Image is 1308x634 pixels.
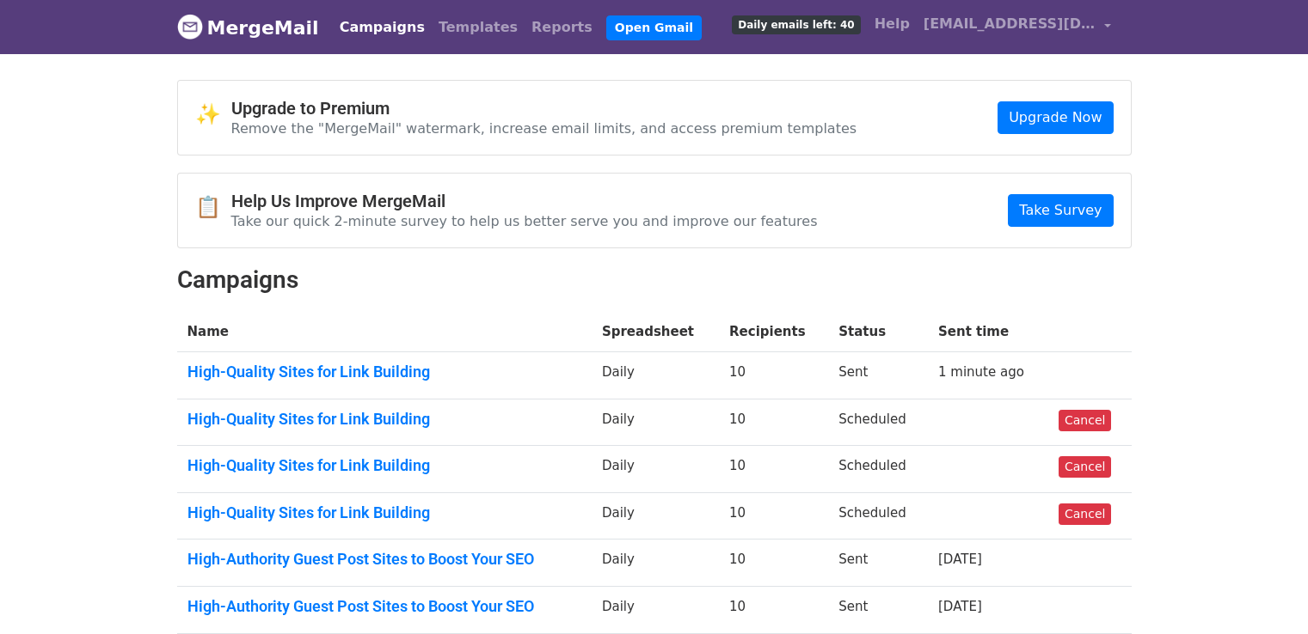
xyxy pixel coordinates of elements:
a: Help [868,7,917,41]
th: Name [177,312,592,352]
td: 10 [719,492,828,540]
a: Take Survey [1008,194,1113,227]
a: Open Gmail [606,15,702,40]
td: 10 [719,399,828,446]
a: High-Authority Guest Post Sites to Boost Your SEO [187,550,581,569]
a: [EMAIL_ADDRESS][DOMAIN_NAME] [917,7,1118,47]
a: Cancel [1059,456,1111,478]
h4: Help Us Improve MergeMail [231,191,818,211]
p: Remove the "MergeMail" watermark, increase email limits, and access premium templates [231,119,857,137]
td: Daily [592,399,719,446]
td: Daily [592,352,719,399]
td: 10 [719,540,828,587]
th: Recipients [719,312,828,352]
td: Scheduled [828,446,928,493]
th: Sent time [928,312,1048,352]
a: Reports [525,10,599,45]
td: 10 [719,587,828,634]
span: Daily emails left: 40 [732,15,860,34]
th: Spreadsheet [592,312,719,352]
td: Scheduled [828,399,928,446]
a: High-Quality Sites for Link Building [187,363,581,381]
a: MergeMail [177,9,319,46]
a: High-Quality Sites for Link Building [187,410,581,429]
td: Daily [592,587,719,634]
span: 📋 [195,195,231,220]
a: Cancel [1059,410,1111,431]
td: Daily [592,540,719,587]
a: [DATE] [938,599,982,614]
td: Sent [828,587,928,634]
th: Status [828,312,928,352]
a: High-Quality Sites for Link Building [187,456,581,475]
a: [DATE] [938,552,982,567]
td: 10 [719,446,828,493]
td: Sent [828,540,928,587]
p: Take our quick 2-minute survey to help us better serve you and improve our features [231,212,818,230]
a: Campaigns [333,10,432,45]
a: Templates [432,10,525,45]
span: ✨ [195,102,231,127]
a: Daily emails left: 40 [725,7,867,41]
a: Upgrade Now [998,101,1113,134]
a: High-Quality Sites for Link Building [187,503,581,522]
td: Sent [828,352,928,399]
a: Cancel [1059,503,1111,525]
h4: Upgrade to Premium [231,98,857,119]
td: Scheduled [828,492,928,540]
td: Daily [592,492,719,540]
a: 1 minute ago [938,364,1024,380]
td: Daily [592,446,719,493]
span: [EMAIL_ADDRESS][DOMAIN_NAME] [924,14,1096,34]
img: MergeMail logo [177,14,203,40]
td: 10 [719,352,828,399]
h2: Campaigns [177,265,1132,295]
a: High-Authority Guest Post Sites to Boost Your SEO [187,597,581,616]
